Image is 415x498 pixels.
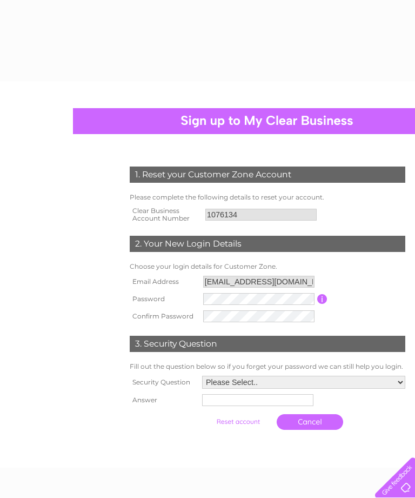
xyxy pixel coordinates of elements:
[277,414,343,430] a: Cancel
[127,273,200,290] th: Email Address
[127,204,203,225] th: Clear Business Account Number
[127,191,408,204] td: Please complete the following details to reset your account.
[127,391,199,409] th: Answer
[127,308,200,325] th: Confirm Password
[130,336,405,352] div: 3. Security Question
[127,360,408,373] td: Fill out the question below so if you forget your password we can still help you login.
[127,373,199,391] th: Security Question
[127,290,200,308] th: Password
[127,260,408,273] td: Choose your login details for Customer Zone.
[130,236,405,252] div: 2. Your New Login Details
[130,167,405,183] div: 1. Reset your Customer Zone Account
[317,294,327,304] input: Information
[205,414,271,429] input: Submit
